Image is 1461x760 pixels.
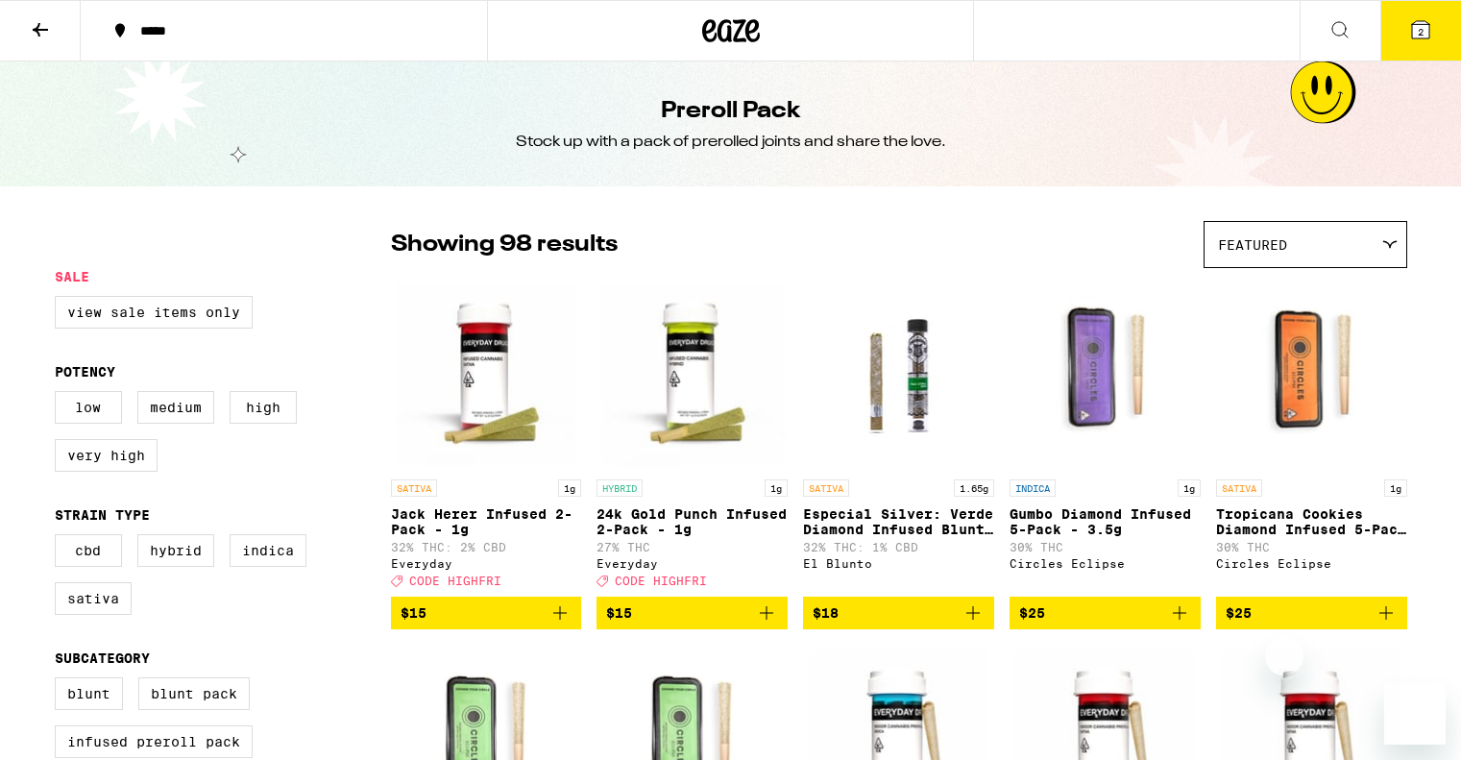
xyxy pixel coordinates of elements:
[55,725,253,758] label: Infused Preroll Pack
[230,391,297,424] label: High
[803,541,994,553] p: 32% THC: 1% CBD
[391,229,618,261] p: Showing 98 results
[803,506,994,537] p: Especial Silver: Verde Diamond Infused Blunt - 1.65g
[1265,637,1303,675] iframe: Close message
[661,95,800,128] h1: Preroll Pack
[137,534,214,567] label: Hybrid
[597,479,643,497] p: HYBRID
[1010,278,1201,470] img: Circles Eclipse - Gumbo Diamond Infused 5-Pack - 3.5g
[803,597,994,629] button: Add to bag
[765,479,788,497] p: 1g
[391,506,582,537] p: Jack Herer Infused 2-Pack - 1g
[597,278,788,470] img: Everyday - 24k Gold Punch Infused 2-Pack - 1g
[391,278,582,470] img: Everyday - Jack Herer Infused 2-Pack - 1g
[597,278,788,597] a: Open page for 24k Gold Punch Infused 2-Pack - 1g from Everyday
[1010,597,1201,629] button: Add to bag
[516,132,946,153] div: Stock up with a pack of prerolled joints and share the love.
[55,269,89,284] legend: Sale
[954,479,994,497] p: 1.65g
[1216,597,1407,629] button: Add to bag
[230,534,306,567] label: Indica
[1384,683,1446,745] iframe: Button to launch messaging window
[1216,278,1407,597] a: Open page for Tropicana Cookies Diamond Infused 5-Pack - 3.5g from Circles Eclipse
[1216,506,1407,537] p: Tropicana Cookies Diamond Infused 5-Pack - 3.5g
[1218,237,1287,253] span: Featured
[1010,479,1056,497] p: INDICA
[1216,557,1407,570] div: Circles Eclipse
[409,575,501,587] span: CODE HIGHFRI
[1010,278,1201,597] a: Open page for Gumbo Diamond Infused 5-Pack - 3.5g from Circles Eclipse
[1226,605,1252,621] span: $25
[55,364,115,380] legend: Potency
[597,506,788,537] p: 24k Gold Punch Infused 2-Pack - 1g
[1019,605,1045,621] span: $25
[597,541,788,553] p: 27% THC
[606,605,632,621] span: $15
[55,650,150,666] legend: Subcategory
[55,582,132,615] label: Sativa
[391,278,582,597] a: Open page for Jack Herer Infused 2-Pack - 1g from Everyday
[1216,479,1262,497] p: SATIVA
[1418,26,1424,37] span: 2
[55,507,150,523] legend: Strain Type
[1216,278,1407,470] img: Circles Eclipse - Tropicana Cookies Diamond Infused 5-Pack - 3.5g
[803,479,849,497] p: SATIVA
[55,439,158,472] label: Very High
[1380,1,1461,61] button: 2
[597,557,788,570] div: Everyday
[1384,479,1407,497] p: 1g
[803,557,994,570] div: El Blunto
[138,677,250,710] label: Blunt Pack
[1010,541,1201,553] p: 30% THC
[1178,479,1201,497] p: 1g
[597,597,788,629] button: Add to bag
[391,597,582,629] button: Add to bag
[1010,506,1201,537] p: Gumbo Diamond Infused 5-Pack - 3.5g
[615,575,707,587] span: CODE HIGHFRI
[55,534,122,567] label: CBD
[137,391,214,424] label: Medium
[391,479,437,497] p: SATIVA
[803,278,994,597] a: Open page for Especial Silver: Verde Diamond Infused Blunt - 1.65g from El Blunto
[55,391,122,424] label: Low
[55,677,123,710] label: Blunt
[391,557,582,570] div: Everyday
[813,605,839,621] span: $18
[401,605,426,621] span: $15
[803,278,994,470] img: El Blunto - Especial Silver: Verde Diamond Infused Blunt - 1.65g
[558,479,581,497] p: 1g
[55,296,253,329] label: View Sale Items Only
[1010,557,1201,570] div: Circles Eclipse
[391,541,582,553] p: 32% THC: 2% CBD
[1216,541,1407,553] p: 30% THC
